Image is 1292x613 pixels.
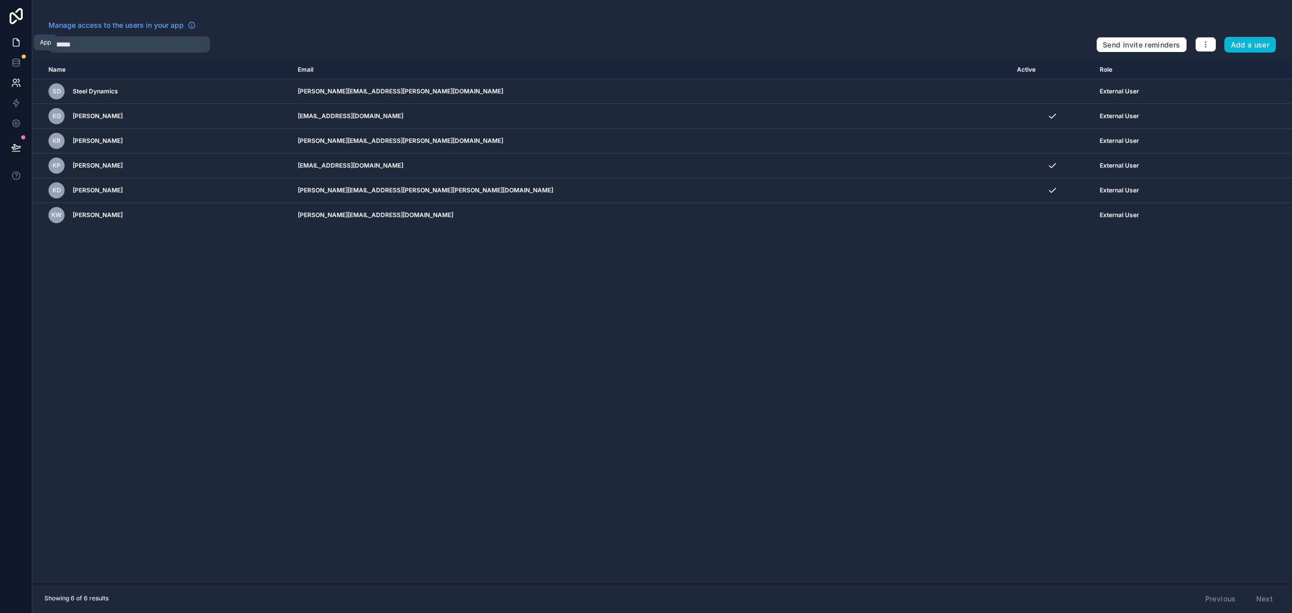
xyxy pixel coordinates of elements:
span: [PERSON_NAME] [73,186,123,194]
td: [PERSON_NAME][EMAIL_ADDRESS][PERSON_NAME][PERSON_NAME][DOMAIN_NAME] [292,178,1011,203]
span: [PERSON_NAME] [73,162,123,170]
th: Name [32,61,292,79]
td: [PERSON_NAME][EMAIL_ADDRESS][PERSON_NAME][DOMAIN_NAME] [292,79,1011,104]
td: [PERSON_NAME][EMAIL_ADDRESS][DOMAIN_NAME] [292,203,1011,228]
td: [EMAIL_ADDRESS][DOMAIN_NAME] [292,154,1011,178]
span: External User [1100,162,1139,170]
div: scrollable content [32,61,1292,584]
th: Email [292,61,1011,79]
span: SD [52,87,61,95]
span: External User [1100,211,1139,219]
td: [EMAIL_ADDRESS][DOMAIN_NAME] [292,104,1011,129]
span: [PERSON_NAME] [73,112,123,120]
th: Role [1094,61,1232,79]
span: KG [52,112,61,120]
button: Send invite reminders [1096,37,1187,53]
span: Manage access to the users in your app [48,20,184,30]
div: App [40,38,51,46]
td: [PERSON_NAME][EMAIL_ADDRESS][PERSON_NAME][DOMAIN_NAME] [292,129,1011,154]
span: KW [51,211,62,219]
a: Manage access to the users in your app [48,20,196,30]
span: KR [52,137,61,145]
span: External User [1100,186,1139,194]
span: [PERSON_NAME] [73,211,123,219]
button: Add a user [1224,37,1276,53]
span: External User [1100,87,1139,95]
span: Steel Dynamics [73,87,118,95]
span: External User [1100,112,1139,120]
span: Showing 6 of 6 results [44,594,109,602]
span: [PERSON_NAME] [73,137,123,145]
span: KP [52,162,61,170]
span: KD [52,186,61,194]
th: Active [1011,61,1094,79]
span: External User [1100,137,1139,145]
